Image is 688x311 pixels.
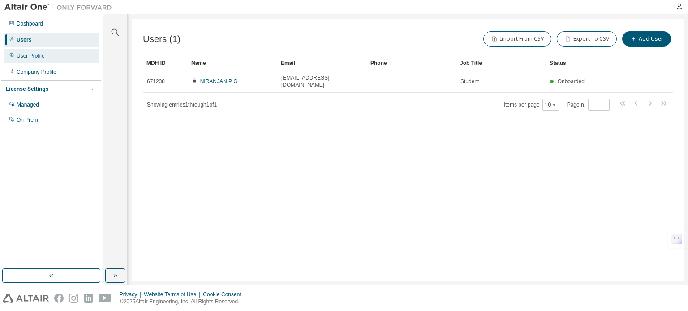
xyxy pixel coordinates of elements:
span: Page n. [567,99,610,111]
span: Student [460,78,479,85]
button: Import From CSV [483,31,551,47]
div: Name [191,56,274,70]
div: Users [17,36,31,43]
span: Items per page [504,99,559,111]
div: Cookie Consent [203,291,246,298]
div: Privacy [120,291,144,298]
button: 10 [545,101,557,108]
img: facebook.svg [54,294,64,303]
span: Showing entries 1 through 1 of 1 [147,102,217,108]
img: Altair One [4,3,116,12]
div: On Prem [17,116,38,124]
p: © 2025 Altair Engineering, Inc. All Rights Reserved. [120,298,247,306]
div: License Settings [6,85,48,93]
span: Onboarded [558,78,585,85]
div: Phone [370,56,453,70]
img: youtube.svg [99,294,112,303]
span: [EMAIL_ADDRESS][DOMAIN_NAME] [281,74,363,89]
a: NIRANJAN P G [200,78,238,85]
div: Email [281,56,363,70]
button: Add User [622,31,671,47]
img: instagram.svg [69,294,78,303]
span: Users (1) [143,34,181,44]
div: Status [550,56,626,70]
div: User Profile [17,52,45,60]
div: Website Terms of Use [144,291,203,298]
button: Export To CSV [557,31,617,47]
div: MDH ID [146,56,184,70]
div: Dashboard [17,20,43,27]
div: Company Profile [17,68,56,76]
div: Job Title [460,56,542,70]
img: linkedin.svg [84,294,93,303]
span: 671238 [147,78,165,85]
img: altair_logo.svg [3,294,49,303]
div: Managed [17,101,39,108]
